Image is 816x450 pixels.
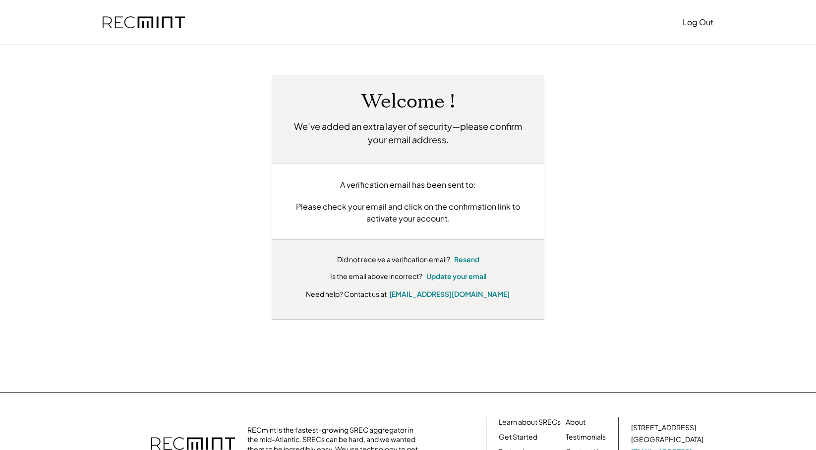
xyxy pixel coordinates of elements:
div: [STREET_ADDRESS] [631,423,696,433]
div: A verification email has been sent to: [287,179,529,191]
div: Please check your email and click on the confirmation link to activate your account. [287,201,529,225]
a: Learn about SRECs [499,417,561,427]
a: [EMAIL_ADDRESS][DOMAIN_NAME] [389,289,510,298]
div: [GEOGRAPHIC_DATA] [631,435,703,445]
div: Did not receive a verification email? [337,255,450,265]
img: recmint-logotype%403x.png [103,16,185,29]
a: About [566,417,585,427]
div: Is the email above incorrect? [330,272,422,281]
button: Resend [454,255,479,265]
button: Update your email [426,272,486,281]
button: Log Out [683,12,713,32]
h1: Welcome ! [361,90,455,113]
a: Get Started [499,432,537,442]
h2: We’ve added an extra layer of security—please confirm your email address. [287,119,529,146]
div: Need help? Contact us at [306,289,387,299]
a: Testimonials [566,432,606,442]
